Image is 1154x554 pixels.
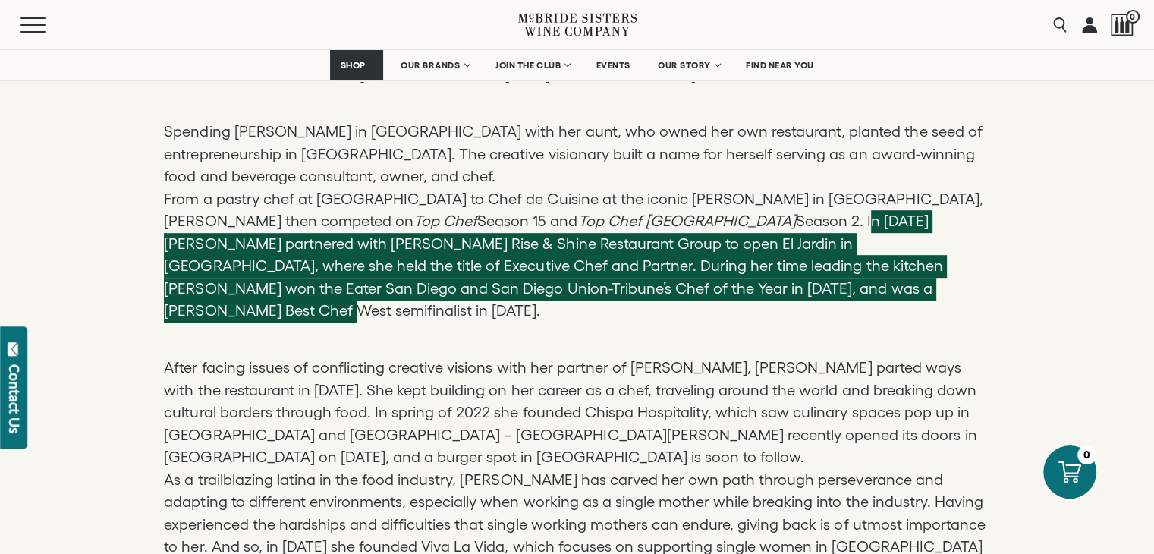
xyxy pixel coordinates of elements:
[1077,445,1096,464] div: 0
[648,50,729,80] a: OUR STORY
[340,60,366,71] span: SHOP
[495,60,561,71] span: JOIN THE CLUB
[746,60,814,71] span: FIND NEAR YOU
[586,50,640,80] a: EVENTS
[7,364,22,433] div: Contact Us
[401,60,460,71] span: OUR BRANDS
[1126,10,1140,24] span: 0
[736,50,824,80] a: FIND NEAR YOU
[20,17,75,33] button: Mobile Menu Trigger
[577,212,796,229] em: Top Chef [GEOGRAPHIC_DATA]
[330,50,383,80] a: SHOP
[391,50,478,80] a: OUR BRANDS
[486,50,579,80] a: JOIN THE CLUB
[658,60,711,71] span: OUR STORY
[413,212,477,229] em: Top Chef
[164,99,989,323] p: Spending [PERSON_NAME] in [GEOGRAPHIC_DATA] with her aunt, who owned her own restaurant, planted ...
[596,60,630,71] span: EVENTS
